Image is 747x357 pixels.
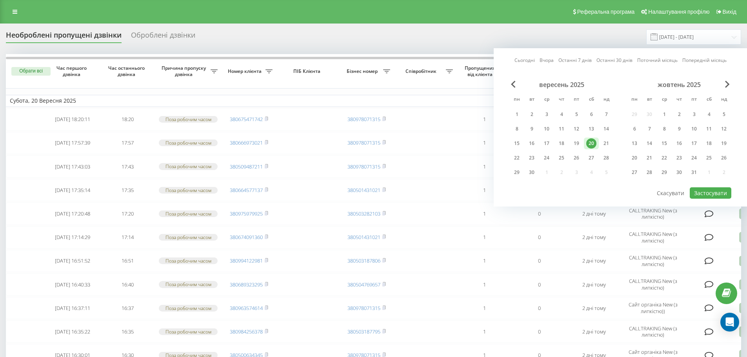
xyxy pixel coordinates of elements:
div: ср 3 вер 2025 р. [539,109,554,120]
div: Поза робочим часом [159,210,218,217]
div: 7 [644,124,654,134]
abbr: понеділок [629,94,640,106]
div: пн 29 вер 2025 р. [509,167,524,178]
div: 29 [512,167,522,178]
div: нд 14 вер 2025 р. [599,123,614,135]
div: пт 26 вер 2025 р. [569,152,584,164]
span: Налаштування профілю [648,9,709,15]
td: [DATE] 17:14:29 [45,227,100,248]
div: 19 [571,138,582,149]
td: 2 дні тому [567,227,622,248]
div: 14 [601,124,611,134]
div: 11 [704,124,714,134]
td: 16:37 [100,297,155,319]
td: [DATE] 16:51:52 [45,250,100,272]
a: Сьогодні [514,56,535,64]
div: 18 [704,138,714,149]
td: 1 [457,203,512,225]
a: 380984256378 [230,328,263,335]
span: Номер клієнта [225,68,265,74]
div: вересень 2025 [509,81,614,89]
a: 380503187806 [347,257,380,264]
a: 380509487211 [230,163,263,170]
div: сб 25 жовт 2025 р. [702,152,716,164]
a: Останні 30 днів [596,56,632,64]
span: Час першого дзвінка [51,65,94,77]
div: Поза робочим часом [159,281,218,288]
div: пн 20 жовт 2025 р. [627,152,642,164]
div: сб 11 жовт 2025 р. [702,123,716,135]
a: 380689323295 [230,281,263,288]
div: ср 1 жовт 2025 р. [657,109,672,120]
td: 0 [512,203,567,225]
div: пт 5 вер 2025 р. [569,109,584,120]
div: пт 19 вер 2025 р. [569,138,584,149]
div: 28 [644,167,654,178]
div: 2 [527,109,537,120]
td: 1 [457,227,512,248]
div: 4 [556,109,567,120]
div: 30 [527,167,537,178]
div: нд 28 вер 2025 р. [599,152,614,164]
a: 380978071315 [347,116,380,123]
a: 380503282103 [347,210,380,217]
div: пн 8 вер 2025 р. [509,123,524,135]
a: 380504769657 [347,281,380,288]
div: 20 [586,138,596,149]
a: 380666973021 [230,139,263,146]
div: 13 [586,124,596,134]
abbr: п’ятниця [571,94,582,106]
div: 14 [644,138,654,149]
a: 380978071315 [347,163,380,170]
abbr: п’ятниця [688,94,700,106]
a: Поточний місяць [637,56,678,64]
td: [DATE] 17:43:03 [45,156,100,178]
div: 26 [719,153,729,163]
td: 16:35 [100,321,155,343]
div: пн 27 жовт 2025 р. [627,167,642,178]
div: пт 31 жовт 2025 р. [687,167,702,178]
div: вт 2 вер 2025 р. [524,109,539,120]
abbr: четвер [556,94,567,106]
button: Застосувати [690,187,731,199]
td: 2 дні тому [567,297,622,319]
a: 380675471742 [230,116,263,123]
td: 1 [457,156,512,178]
div: 1 [659,109,669,120]
div: Поза робочим часом [159,328,218,335]
div: нд 19 жовт 2025 р. [716,138,731,149]
div: 27 [629,167,640,178]
div: 28 [601,153,611,163]
div: сб 18 жовт 2025 р. [702,138,716,149]
td: CALLTRAKING New (з липкістю) [622,274,684,295]
div: ср 15 жовт 2025 р. [657,138,672,149]
div: нд 7 вер 2025 р. [599,109,614,120]
div: Поза робочим часом [159,234,218,241]
abbr: вівторок [643,94,655,106]
div: пн 15 вер 2025 р. [509,138,524,149]
div: 13 [629,138,640,149]
td: 16:51 [100,250,155,272]
div: пт 10 жовт 2025 р. [687,123,702,135]
abbr: субота [703,94,715,106]
td: [DATE] 18:20:11 [45,109,100,130]
div: 9 [527,124,537,134]
span: Вихід [723,9,736,15]
a: 380975979925 [230,210,263,217]
div: нд 21 вер 2025 р. [599,138,614,149]
div: ср 24 вер 2025 р. [539,152,554,164]
div: чт 18 вер 2025 р. [554,138,569,149]
span: ПІБ Клієнта [283,68,333,74]
td: 0 [512,274,567,295]
div: 5 [571,109,582,120]
span: Previous Month [511,81,516,88]
div: 3 [689,109,699,120]
div: 21 [644,153,654,163]
div: 15 [659,138,669,149]
a: Попередній місяць [682,56,727,64]
div: чт 25 вер 2025 р. [554,152,569,164]
div: жовтень 2025 [627,81,731,89]
div: вт 21 жовт 2025 р. [642,152,657,164]
div: 23 [527,153,537,163]
abbr: неділя [718,94,730,106]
